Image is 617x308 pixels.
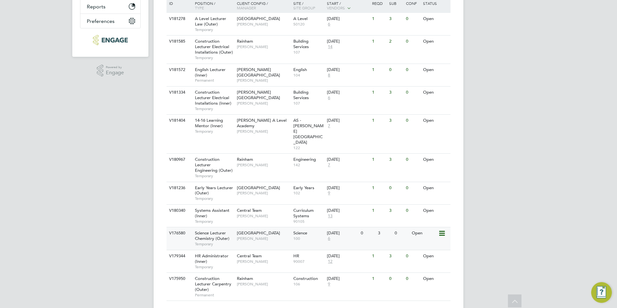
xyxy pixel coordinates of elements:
div: 0 [388,273,404,285]
span: 122 [293,145,324,150]
span: [GEOGRAPHIC_DATA] [237,185,280,190]
div: [DATE] [327,67,369,73]
span: [GEOGRAPHIC_DATA] [237,16,280,21]
div: Open [421,154,450,166]
div: V180967 [167,154,190,166]
span: Powered by [106,65,124,70]
span: Rainham [237,276,253,281]
div: 1 [370,36,387,47]
div: 0 [404,87,421,98]
span: Temporary [195,106,234,111]
span: Preferences [87,18,115,24]
span: Vendors [327,5,345,10]
span: English Lecturer (Inner) [195,67,226,78]
div: 0 [359,227,376,239]
div: 3 [388,205,404,217]
span: 104 [293,73,324,78]
span: 142 [293,162,324,168]
span: 100 [293,236,324,241]
button: Engage Resource Center [591,282,612,303]
span: 12 [327,259,333,264]
span: 14 [327,44,333,50]
div: Open [421,115,450,127]
span: [PERSON_NAME] [237,213,290,219]
div: 1 [370,115,387,127]
span: 14-16 Learning Mentor (Inner) [195,118,223,128]
div: 0 [388,64,404,76]
span: [PERSON_NAME] [237,236,290,241]
a: Powered byEngage [97,65,124,77]
span: [PERSON_NAME] [237,190,290,196]
div: 3 [388,250,404,262]
div: [DATE] [327,185,369,191]
span: AS - [PERSON_NAME][GEOGRAPHIC_DATA] [293,118,324,145]
div: 3 [388,87,404,98]
div: Open [421,87,450,98]
div: 1 [370,182,387,194]
div: [DATE] [327,276,369,282]
span: Manager [237,5,256,10]
span: Type [195,5,204,10]
span: Building Services [293,89,309,100]
span: A Level [293,16,308,21]
span: [PERSON_NAME] [237,22,290,27]
div: V181585 [167,36,190,47]
span: Site Group [293,5,315,10]
span: 7 [327,162,331,168]
div: 1 [370,250,387,262]
div: [DATE] [327,208,369,213]
span: Curriculum Systems [293,208,314,219]
span: English [293,67,307,72]
span: 107 [293,50,324,55]
div: V180340 [167,205,190,217]
span: Construction Lecturer Electrical Installations (Inner) [195,89,231,106]
a: Go to home page [80,35,141,45]
div: [DATE] [327,16,369,22]
span: [GEOGRAPHIC_DATA] [237,230,280,236]
div: Open [421,64,450,76]
span: 90007 [293,259,324,264]
span: HR Administrator (Inner) [195,253,228,264]
span: Temporary [195,129,234,134]
span: Temporary [195,55,234,60]
div: 0 [388,182,404,194]
span: 6 [327,236,331,241]
div: 0 [404,154,421,166]
div: Open [410,227,438,239]
div: 0 [404,182,421,194]
span: [PERSON_NAME] [237,78,290,83]
span: Construction Lecturer Engineering (Outer) [195,157,233,173]
div: V181236 [167,182,190,194]
span: Rainham [237,157,253,162]
div: 0 [404,205,421,217]
span: Construction Lecturer Carpentry (Outer) [195,276,231,292]
span: Temporary [195,173,234,179]
div: 0 [404,273,421,285]
span: Building Services [293,38,309,49]
span: Early Years [293,185,314,190]
span: Systems Assistant (Inner) [195,208,229,219]
span: 90105 [293,219,324,224]
div: 0 [393,227,410,239]
div: [DATE] [327,253,369,259]
span: 8 [327,73,331,78]
span: Engage [106,70,124,76]
div: 1 [370,13,387,25]
span: Central Team [237,208,262,213]
div: 0 [404,13,421,25]
span: [PERSON_NAME] [237,282,290,287]
div: V181572 [167,64,190,76]
span: 102 [293,190,324,196]
div: 1 [370,205,387,217]
span: HR [293,253,299,259]
div: V176580 [167,227,190,239]
span: Construction Lecturer Electrical Installations (Outer) [195,38,233,55]
span: Rainham [237,38,253,44]
div: V181278 [167,13,190,25]
span: Temporary [195,196,234,201]
span: [PERSON_NAME][GEOGRAPHIC_DATA] [237,67,280,78]
div: V179344 [167,250,190,262]
span: 9 [327,190,331,196]
span: 7 [327,123,331,129]
span: [PERSON_NAME] A Level Academy [237,118,287,128]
